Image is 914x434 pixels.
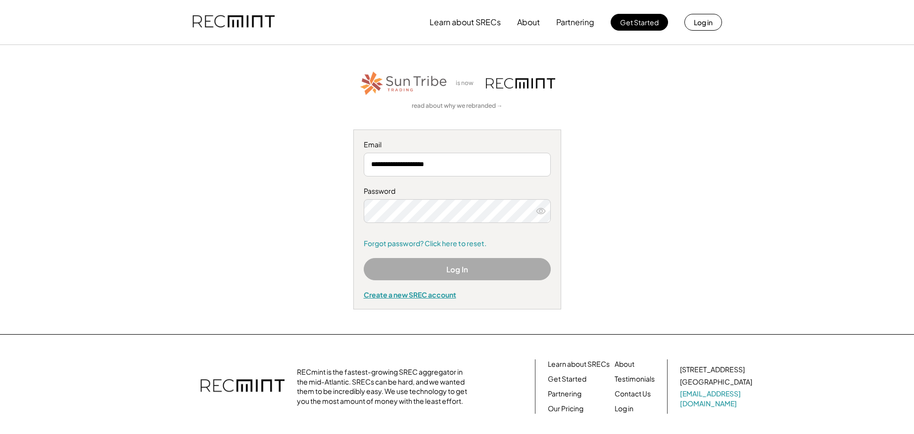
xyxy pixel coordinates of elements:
img: recmint-logotype%403x.png [192,5,275,39]
a: Log in [615,404,633,414]
a: About [615,359,634,369]
button: Log in [684,14,722,31]
div: is now [453,79,481,87]
img: recmint-logotype%403x.png [200,369,285,404]
img: recmint-logotype%403x.png [486,78,555,88]
div: [GEOGRAPHIC_DATA] [680,377,752,387]
button: Get Started [611,14,668,31]
button: About [517,12,540,32]
div: [STREET_ADDRESS] [680,365,745,375]
div: Password [364,186,551,196]
a: Partnering [548,389,581,399]
div: Email [364,140,551,150]
a: [EMAIL_ADDRESS][DOMAIN_NAME] [680,389,754,408]
div: RECmint is the fastest-growing SREC aggregator in the mid-Atlantic. SRECs can be hard, and we wan... [297,367,473,406]
img: STT_Horizontal_Logo%2B-%2BColor.png [359,70,448,97]
a: Get Started [548,374,586,384]
div: Create a new SREC account [364,290,551,299]
a: Contact Us [615,389,651,399]
a: Testimonials [615,374,655,384]
a: Our Pricing [548,404,583,414]
a: read about why we rebranded → [412,102,503,110]
button: Learn about SRECs [430,12,501,32]
a: Learn about SRECs [548,359,610,369]
a: Forgot password? Click here to reset. [364,239,551,249]
button: Log In [364,258,551,280]
button: Partnering [556,12,594,32]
